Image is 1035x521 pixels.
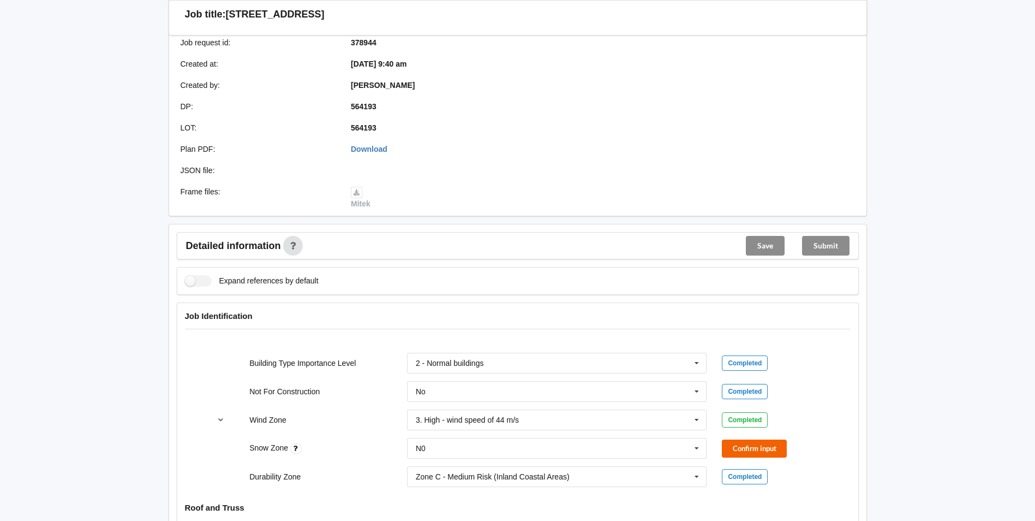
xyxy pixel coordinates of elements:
div: Zone C - Medium Risk (Inland Coastal Areas) [416,473,570,481]
div: Created by : [173,80,344,91]
div: JSON file : [173,165,344,176]
div: DP : [173,101,344,112]
a: Download [351,145,387,153]
div: Plan PDF : [173,144,344,155]
div: Frame files : [173,186,344,209]
h4: Job Identification [185,311,851,321]
b: 564193 [351,102,376,111]
label: Snow Zone [249,443,290,452]
b: 378944 [351,38,376,47]
a: Mitek [351,187,370,208]
div: N0 [416,445,426,452]
b: 564193 [351,123,376,132]
b: [DATE] 9:40 am [351,60,406,68]
label: Building Type Importance Level [249,359,356,368]
div: LOT : [173,122,344,133]
button: Confirm input [722,440,787,458]
div: Completed [722,469,768,484]
div: No [416,388,426,395]
label: Not For Construction [249,387,320,396]
div: Completed [722,356,768,371]
div: Completed [722,384,768,399]
div: Job request id : [173,37,344,48]
div: Created at : [173,58,344,69]
h3: [STREET_ADDRESS] [226,8,325,21]
div: 2 - Normal buildings [416,359,484,367]
h3: Job title: [185,8,226,21]
div: Completed [722,412,768,428]
label: Durability Zone [249,472,301,481]
label: Expand references by default [185,275,319,287]
b: [PERSON_NAME] [351,81,415,90]
h4: Roof and Truss [185,502,851,513]
span: Detailed information [186,241,281,251]
label: Wind Zone [249,416,286,424]
div: 3. High - wind speed of 44 m/s [416,416,519,424]
button: reference-toggle [210,410,231,430]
